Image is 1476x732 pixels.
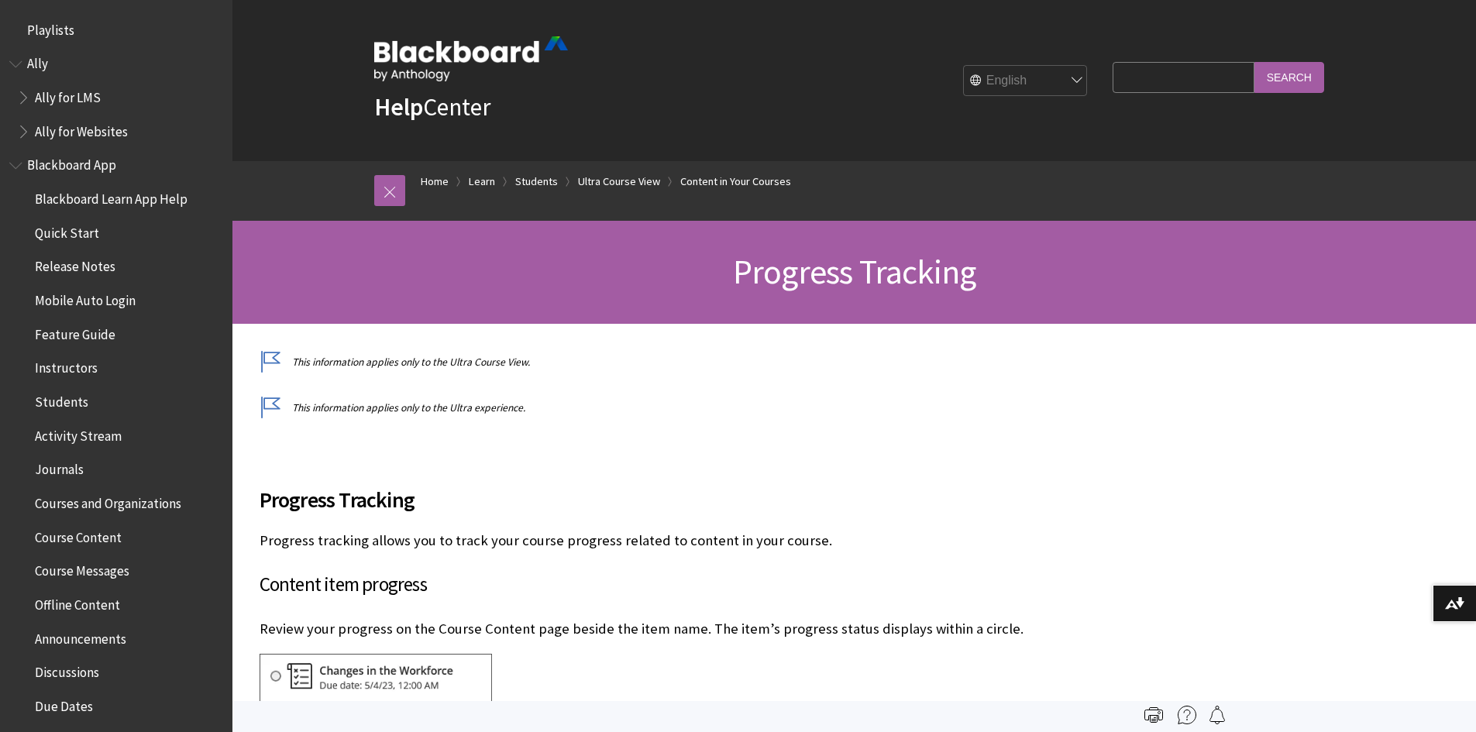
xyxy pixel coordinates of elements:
span: Course Content [35,524,122,545]
nav: Book outline for Anthology Ally Help [9,51,223,145]
a: Learn [469,172,495,191]
h3: Content item progress [260,570,1220,600]
span: Students [35,389,88,410]
strong: Help [374,91,423,122]
span: Ally for Websites [35,119,128,139]
img: Blackboard by Anthology [374,36,568,81]
span: Courses and Organizations [35,490,181,511]
span: Ally for LMS [35,84,101,105]
span: Instructors [35,356,98,376]
span: Progress Tracking [733,250,975,293]
span: Activity Stream [35,423,122,444]
p: Progress tracking allows you to track your course progress related to content in your course. [260,531,1220,551]
span: Mobile Auto Login [35,287,136,308]
span: Quick Start [35,220,99,241]
nav: Book outline for Playlists [9,17,223,43]
a: Home [421,172,449,191]
span: Offline Content [35,592,120,613]
a: Content in Your Courses [680,172,791,191]
span: Discussions [35,659,99,680]
span: Blackboard App [27,153,116,174]
span: Journals [35,457,84,478]
span: Feature Guide [35,321,115,342]
select: Site Language Selector [964,66,1088,97]
p: This information applies only to the Ultra experience. [260,400,1220,415]
span: Announcements [35,626,126,647]
span: Course Messages [35,558,129,579]
span: Blackboard Learn App Help [35,186,188,207]
p: This information applies only to the Ultra Course View. [260,355,1220,369]
a: Ultra Course View [578,172,660,191]
span: Due Dates [35,693,93,714]
span: Release Notes [35,254,115,275]
img: Print [1144,706,1163,724]
a: Students [515,172,558,191]
span: Ally [27,51,48,72]
img: More help [1178,706,1196,724]
a: HelpCenter [374,91,490,122]
span: Playlists [27,17,74,38]
input: Search [1254,62,1324,92]
img: Follow this page [1208,706,1227,724]
p: Review your progress on the Course Content page beside the item name. The item’s progress status ... [260,619,1220,639]
span: Progress Tracking [260,483,1220,516]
